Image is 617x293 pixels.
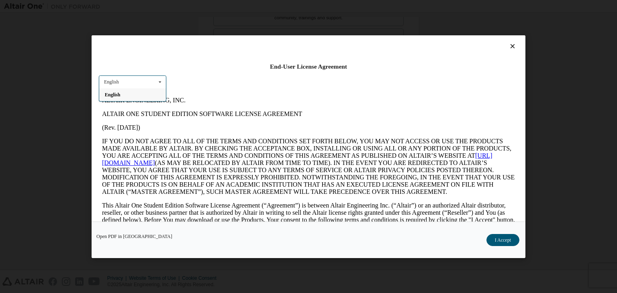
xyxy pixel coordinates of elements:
[105,92,121,98] span: English
[486,234,519,246] button: I Accept
[3,31,416,38] p: (Rev. [DATE])
[96,234,172,239] a: Open PDF in [GEOGRAPHIC_DATA]
[104,79,119,84] div: English
[3,59,394,73] a: [URL][DOMAIN_NAME]
[3,3,416,10] p: ALTAIR ENGINEERING, INC.
[3,17,416,24] p: ALTAIR ONE STUDENT EDITION SOFTWARE LICENSE AGREEMENT
[3,108,416,137] p: This Altair One Student Edition Software License Agreement (“Agreement”) is between Altair Engine...
[3,44,416,102] p: IF YOU DO NOT AGREE TO ALL OF THE TERMS AND CONDITIONS SET FORTH BELOW, YOU MAY NOT ACCESS OR USE...
[99,63,518,71] div: End-User License Agreement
